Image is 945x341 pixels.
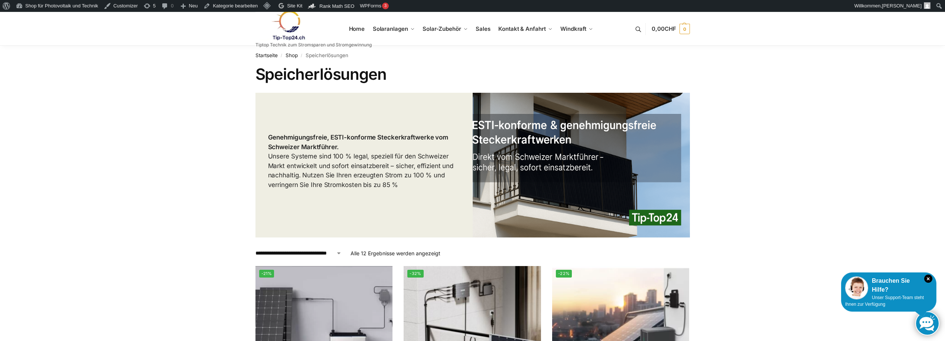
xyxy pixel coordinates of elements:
span: Rank Math SEO [319,3,354,9]
div: Brauchen Sie Hilfe? [845,276,932,294]
span: 0 [680,24,690,34]
a: Sales [473,12,493,46]
a: 0,00CHF 0 [652,18,690,40]
a: Kontakt & Anfahrt [495,12,555,46]
i: Schließen [924,275,932,283]
span: CHF [665,25,676,32]
span: Unsere Systeme sind 100 % legal, speziell für den Schweizer Markt entwickelt und sofort einsatzbe... [268,134,454,188]
p: Tiptop Technik zum Stromsparen und Stromgewinnung [255,43,372,47]
div: 3 [382,3,389,9]
span: Site Kit [287,3,302,9]
span: 0,00 [652,25,676,32]
img: Customer service [845,276,868,299]
nav: Breadcrumb [255,46,690,65]
a: Startseite [255,52,278,58]
a: Solaranlagen [369,12,417,46]
p: Alle 12 Ergebnisse werden angezeigt [351,249,440,257]
span: / [278,53,286,59]
img: Solaranlagen, Speicheranlagen und Energiesparprodukte [255,10,320,40]
img: Benutzerbild von Rupert Spoddig [924,2,931,9]
span: / [298,53,306,59]
a: Solar-Zubehör [420,12,471,46]
h1: Speicherlösungen [255,65,690,83]
span: Solar-Zubehör [423,25,461,32]
span: Unser Support-Team steht Ihnen zur Verfügung [845,295,924,307]
span: Kontakt & Anfahrt [498,25,545,32]
a: Windkraft [557,12,596,46]
nav: Cart contents [652,12,690,46]
strong: Genehmigungsfreie, ESTI-konforme Steckerkraftwerke vom Schweizer Marktführer. [268,134,449,151]
span: Windkraft [560,25,586,32]
a: Shop [286,52,298,58]
span: Solaranlagen [373,25,408,32]
select: Shop-Reihenfolge [255,249,342,257]
span: Sales [476,25,491,32]
span: [PERSON_NAME] [882,3,922,9]
img: Die Nummer 1 in der Schweiz für 100 % legale [473,93,690,237]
